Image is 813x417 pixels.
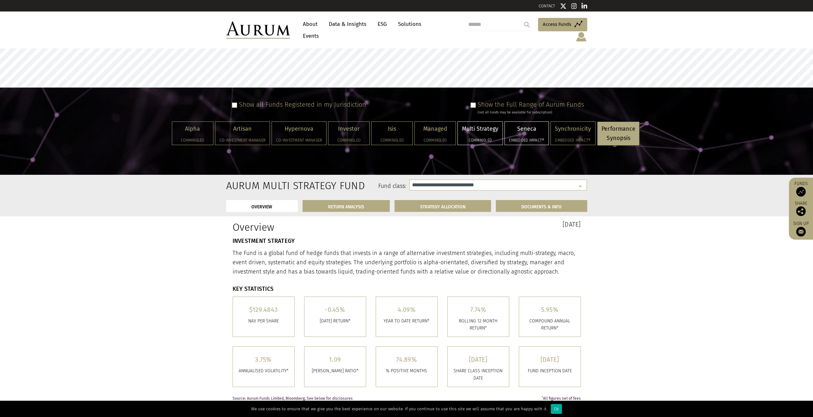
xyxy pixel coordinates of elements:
[376,124,408,134] p: Isis
[419,138,451,142] h5: Commingled
[233,249,581,276] p: The Fund is a global fund of hedge funds that invests in a range of alternative investment strate...
[452,356,504,363] h5: [DATE]
[233,397,353,401] span: Source: Aurum Funds Limited, Bloomberg, See below for disclosures
[543,20,571,28] span: Access Funds
[524,318,576,332] p: COMPOUND ANNUAL RETURN*
[395,18,425,30] a: Solutions
[524,367,576,375] p: FUND INCEPTION DATE
[381,318,433,325] p: YEAR TO DATE RETURN*
[462,138,498,142] h5: Commingled
[376,138,408,142] h5: Commingled
[238,367,289,375] p: ANNUALISED VOLATILITY*
[238,306,289,313] h5: $129.4843
[555,138,591,142] h5: Embedded Impact®
[381,356,433,363] h5: 74.89%
[333,124,365,134] p: Investor
[509,138,544,142] h5: Embedded Impact®
[276,138,322,142] h5: Co-investment Manager
[539,4,555,8] a: CONTACT
[309,356,361,363] h5: 1.09
[309,306,361,313] h5: -0.45%
[478,110,584,115] div: (not all Funds may be available for subscription)
[219,124,265,134] p: Artisan
[452,318,504,332] p: ROLLING 12 MONTH RETURN*
[395,200,491,212] a: STRATEGY ALLOCATION
[176,138,209,142] h5: Commingled
[326,18,370,30] a: Data & Insights
[276,124,322,134] p: Hypernova
[219,138,265,142] h5: Co-investment Manager
[238,356,289,363] h5: 3.75%
[551,404,562,414] div: Ok
[792,201,810,216] div: Share
[176,124,209,134] p: Alpha
[309,367,361,375] p: [PERSON_NAME] RATIO*
[411,221,581,228] h3: [DATE]
[381,306,433,313] h5: 4.09%
[309,318,361,325] p: [DATE] RETURN*
[524,356,576,363] h5: [DATE]
[288,182,406,190] label: Fund class:
[538,18,587,31] a: Access Funds
[233,221,402,233] h1: Overview
[602,124,635,143] p: Performance Synopsis
[300,30,319,42] a: Events
[796,227,806,236] img: Sign up to our newsletter
[560,3,566,9] img: Twitter icon
[233,237,295,244] strong: INVESTMENT STRATEGY
[792,221,810,236] a: Sign up
[381,367,433,375] p: % POSITIVE MONTHS
[509,124,544,134] p: Seneca
[478,101,584,108] label: Show the Full Range of Aurum Funds
[303,200,390,212] a: RETURN ANALYSIS
[571,3,577,9] img: Instagram icon
[233,285,274,292] strong: KEY STATISTICS
[496,200,587,212] a: DOCUMENTS & INFO
[542,397,581,401] span: All figures net of fees
[374,18,390,30] a: ESG
[452,367,504,382] p: SHARE CLASS INCEPTION DATE
[333,138,365,142] h5: Commingled
[796,187,806,197] img: Access Funds
[300,18,321,30] a: About
[419,124,451,134] p: Managed
[792,181,810,197] a: Funds
[239,101,366,108] label: Show all Funds Registered in my Jurisdiction
[238,318,289,325] p: Nav per share
[575,31,587,42] img: account-icon.svg
[462,124,498,134] p: Multi Strategy
[226,21,290,39] img: Aurum
[524,306,576,313] h5: 5.95%
[796,206,806,216] img: Share this post
[452,306,504,313] h5: 7.74%
[226,180,278,192] h2: Aurum Multi Strategy Fund
[555,124,591,134] p: Synchronicity
[520,18,533,31] input: Submit
[581,3,587,9] img: Linkedin icon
